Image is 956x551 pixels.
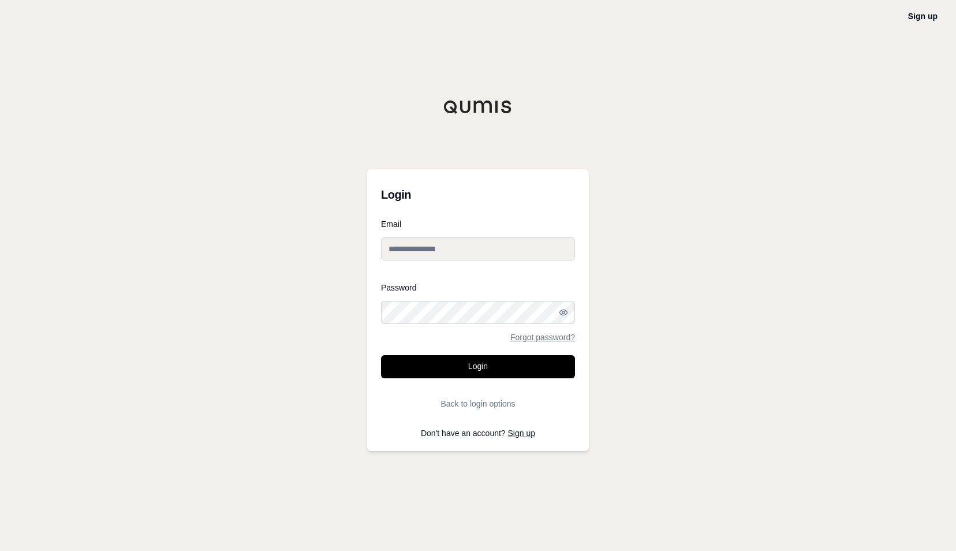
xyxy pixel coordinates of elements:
[510,333,575,341] a: Forgot password?
[381,220,575,228] label: Email
[381,392,575,415] button: Back to login options
[508,429,535,438] a: Sign up
[443,100,513,114] img: Qumis
[381,355,575,378] button: Login
[908,12,938,21] a: Sign up
[381,429,575,437] p: Don't have an account?
[381,284,575,292] label: Password
[381,183,575,206] h3: Login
